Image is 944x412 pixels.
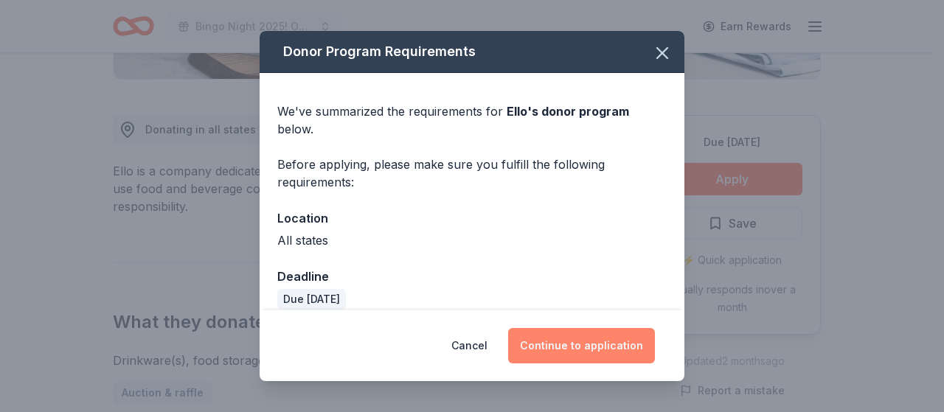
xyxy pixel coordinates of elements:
[277,156,667,191] div: Before applying, please make sure you fulfill the following requirements:
[451,328,487,363] button: Cancel
[277,102,667,138] div: We've summarized the requirements for below.
[277,231,667,249] div: All states
[260,31,684,73] div: Donor Program Requirements
[277,209,667,228] div: Location
[277,289,346,310] div: Due [DATE]
[277,267,667,286] div: Deadline
[508,328,655,363] button: Continue to application
[507,104,629,119] span: Ello 's donor program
